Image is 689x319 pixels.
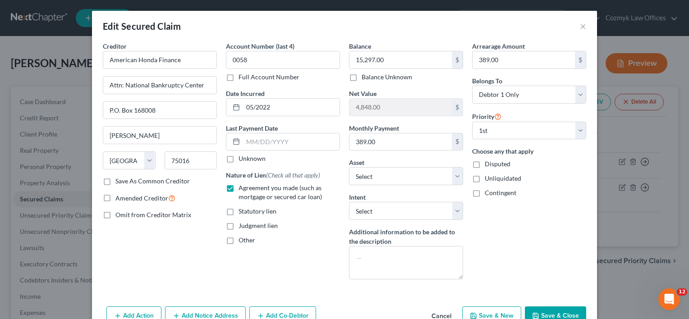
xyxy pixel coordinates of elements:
label: Nature of Lien [226,170,320,180]
span: Statutory lien [239,207,276,215]
div: $ [452,133,463,150]
label: Balance [349,41,371,51]
div: Edit Secured Claim [103,20,181,32]
label: Intent [349,192,366,202]
input: 0.00 [473,51,575,68]
label: Arrearage Amount [472,41,525,51]
span: Belongs To [472,77,502,85]
label: Unknown [239,154,266,163]
input: MM/DD/YYYY [243,133,340,150]
label: Date Incurred [226,89,265,98]
div: $ [575,51,586,68]
label: Full Account Number [239,73,299,82]
input: Search creditor by name... [103,51,217,69]
input: Enter address... [103,77,216,94]
span: Other [239,236,255,244]
input: XXXX [226,51,340,69]
span: 12 [677,288,687,296]
span: Contingent [485,189,516,196]
span: Amended Creditor [115,194,168,202]
iframe: Intercom live chat [658,288,680,310]
span: Agreement you made (such as mortgage or secured car loan) [239,184,322,201]
input: 0.00 [349,133,452,150]
label: Account Number (last 4) [226,41,294,51]
input: 0.00 [349,99,452,116]
label: Monthly Payment [349,123,399,133]
input: 0.00 [349,51,452,68]
span: Unliquidated [485,174,521,182]
label: Priority [472,111,501,122]
span: Asset [349,159,364,166]
span: Creditor [103,42,127,50]
label: Additional information to be added to the description [349,227,463,246]
label: Balance Unknown [362,73,412,82]
span: (Check all that apply) [266,171,320,179]
div: $ [452,99,463,116]
label: Save As Common Creditor [115,177,190,186]
input: MM/DD/YYYY [243,99,340,116]
label: Choose any that apply [472,146,586,156]
span: Omit from Creditor Matrix [115,211,191,219]
label: Last Payment Date [226,123,278,133]
label: Net Value [349,89,377,98]
div: $ [452,51,463,68]
span: Judgment lien [239,222,278,229]
input: Enter city... [103,127,216,144]
span: Disputed [485,160,510,168]
input: Enter zip... [165,151,217,169]
input: Apt, Suite, etc... [103,102,216,119]
button: × [580,21,586,32]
